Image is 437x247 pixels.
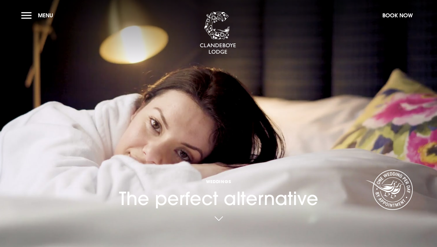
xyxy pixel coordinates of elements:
[379,9,416,22] button: Book Now
[200,12,236,54] img: Clandeboye Lodge
[38,12,53,19] span: Menu
[119,148,318,209] h1: The perfect alternative
[21,9,56,22] button: Menu
[119,179,318,184] span: Weddings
